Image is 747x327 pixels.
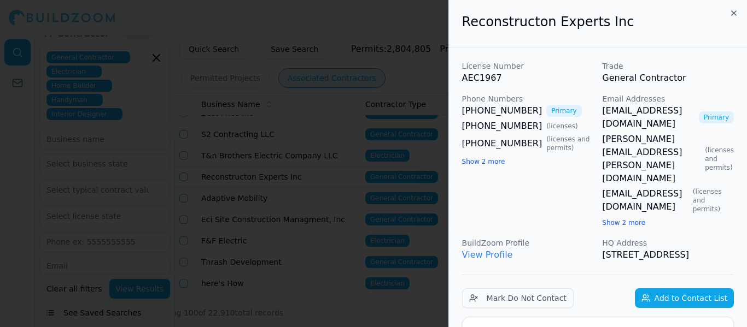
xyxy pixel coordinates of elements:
p: Trade [602,61,734,72]
a: View Profile [462,249,513,260]
p: [STREET_ADDRESS] [602,248,734,261]
button: Show 2 more [602,218,645,227]
p: AEC1967 [462,72,594,85]
p: HQ Address [602,237,734,248]
p: Email Addresses [602,93,734,104]
a: [PHONE_NUMBER] [462,120,542,133]
span: Primary [546,105,581,117]
button: Add to Contact List [635,288,734,308]
a: [PHONE_NUMBER] [462,104,542,117]
a: [EMAIL_ADDRESS][DOMAIN_NAME] [602,104,694,130]
button: Show 2 more [462,157,505,166]
p: BuildZoom Profile [462,237,594,248]
a: [EMAIL_ADDRESS][DOMAIN_NAME] [602,187,688,213]
p: General Contractor [602,72,734,85]
span: ( licenses ) [546,122,578,130]
p: Phone Numbers [462,93,594,104]
h2: Reconstructon Experts Inc [462,13,734,31]
a: [PHONE_NUMBER] [462,137,542,150]
a: [PERSON_NAME][EMAIL_ADDRESS][PERSON_NAME][DOMAIN_NAME] [602,133,701,185]
button: Mark Do Not Contact [462,288,574,308]
span: ( licenses and permits ) [546,135,593,152]
span: Primary [699,111,734,123]
p: License Number [462,61,594,72]
span: ( licenses and permits ) [693,187,734,213]
span: ( licenses and permits ) [705,146,734,172]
